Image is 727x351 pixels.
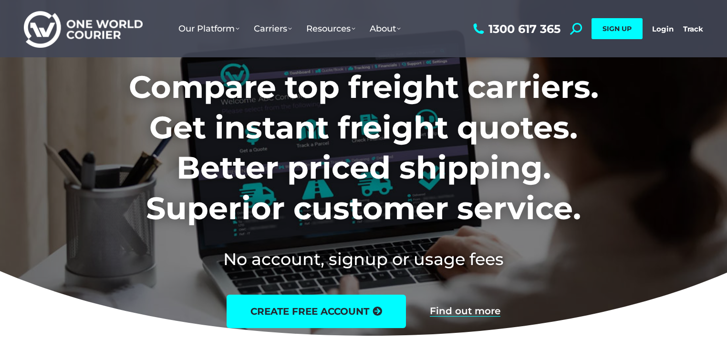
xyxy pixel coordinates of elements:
[602,24,632,33] span: SIGN UP
[66,247,662,271] h2: No account, signup or usage fees
[247,14,299,43] a: Carriers
[306,23,355,34] span: Resources
[471,23,561,35] a: 1300 617 365
[683,24,703,33] a: Track
[430,306,500,317] a: Find out more
[171,14,247,43] a: Our Platform
[652,24,674,33] a: Login
[254,23,292,34] span: Carriers
[24,10,143,48] img: One World Courier
[227,295,406,328] a: create free account
[592,18,643,39] a: SIGN UP
[178,23,239,34] span: Our Platform
[66,67,662,228] h1: Compare top freight carriers. Get instant freight quotes. Better priced shipping. Superior custom...
[299,14,363,43] a: Resources
[363,14,408,43] a: About
[370,23,401,34] span: About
